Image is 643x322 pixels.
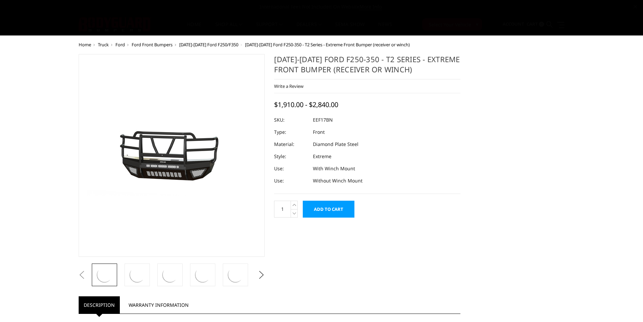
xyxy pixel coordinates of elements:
dd: Extreme [313,150,331,163]
button: Next [256,270,266,280]
a: Description [79,296,120,314]
a: Ford [115,42,125,48]
dt: Material: [274,138,308,150]
span: $1,910.00 - $2,840.00 [274,100,338,109]
a: shop all [215,22,243,35]
a: Write a Review [274,83,303,89]
dt: Type: [274,126,308,138]
img: 2017-2022 Ford F250-350 - T2 Series - Extreme Front Bumper (receiver or winch) [161,266,179,284]
img: 2017-2022 Ford F250-350 - T2 Series - Extreme Front Bumper (receiver or winch) [128,266,146,284]
img: 2017-2022 Ford F250-350 - T2 Series - Extreme Front Bumper (receiver or winch) [87,115,256,196]
a: 2017-2022 Ford F250-350 - T2 Series - Extreme Front Bumper (receiver or winch) [79,54,265,257]
button: Previous [77,270,87,280]
a: Home [187,22,202,35]
span: Cart [527,21,538,27]
a: Truck [98,42,109,48]
dd: Without Winch Mount [313,175,363,187]
dt: Use: [274,163,308,175]
dd: EEF17BN [313,114,333,126]
span: Account [503,21,524,27]
img: BODYGUARD BUMPERS [79,17,151,31]
dt: SKU: [274,114,308,126]
input: Add to Cart [303,201,354,218]
dt: Style: [274,150,308,163]
a: Ford Front Bumpers [132,42,172,48]
a: Support [256,22,283,35]
dd: Diamond Plate Steel [313,138,358,150]
a: Home [79,42,91,48]
img: 2017-2022 Ford F250-350 - T2 Series - Extreme Front Bumper (receiver or winch) [193,266,212,284]
img: 2017-2022 Ford F250-350 - T2 Series - Extreme Front Bumper (receiver or winch) [226,266,245,284]
a: Account [503,15,524,33]
h1: [DATE]-[DATE] Ford F250-350 - T2 Series - Extreme Front Bumper (receiver or winch) [274,54,460,79]
span: Select Your Vehicle [429,21,471,28]
a: SEMA Show [335,22,365,35]
dd: Front [313,126,325,138]
a: More Info [359,3,382,10]
span: ▾ [476,21,478,28]
a: Dealers [296,22,322,35]
button: Select Your Vehicle [422,18,482,30]
a: News [378,22,392,35]
a: [DATE]-[DATE] Ford F250/F350 [179,42,238,48]
dt: Use: [274,175,308,187]
span: [DATE]-[DATE] Ford F250-350 - T2 Series - Extreme Front Bumper (receiver or winch) [245,42,410,48]
dd: With Winch Mount [313,163,355,175]
a: Cart 0 [527,15,544,33]
img: 2017-2022 Ford F250-350 - T2 Series - Extreme Front Bumper (receiver or winch) [95,266,114,284]
span: 0 [539,22,544,27]
a: Warranty Information [124,296,194,314]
